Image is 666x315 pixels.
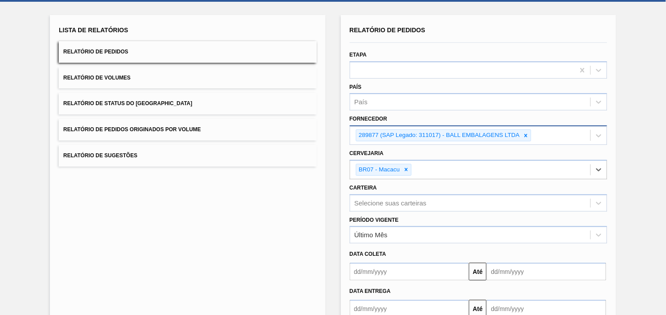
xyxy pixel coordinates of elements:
[350,288,391,294] span: Data entrega
[350,150,384,156] label: Cervejaria
[350,251,386,257] span: Data coleta
[350,263,469,281] input: dd/mm/yyyy
[63,75,130,81] span: Relatório de Volumes
[59,27,128,34] span: Lista de Relatórios
[356,130,521,141] div: 289877 (SAP Legado: 311017) - BALL EMBALAGENS LTDA
[59,119,316,140] button: Relatório de Pedidos Originados por Volume
[350,217,399,223] label: Período Vigente
[350,116,387,122] label: Fornecedor
[59,93,316,114] button: Relatório de Status do [GEOGRAPHIC_DATA]
[63,100,192,106] span: Relatório de Status do [GEOGRAPHIC_DATA]
[63,49,128,55] span: Relatório de Pedidos
[355,232,388,239] div: Último Mês
[355,199,427,207] div: Selecione suas carteiras
[355,99,368,106] div: País
[356,164,401,175] div: BR07 - Macacu
[487,263,606,281] input: dd/mm/yyyy
[59,41,316,63] button: Relatório de Pedidos
[350,84,362,90] label: País
[63,152,137,159] span: Relatório de Sugestões
[59,145,316,167] button: Relatório de Sugestões
[350,52,367,58] label: Etapa
[63,126,201,133] span: Relatório de Pedidos Originados por Volume
[350,185,377,191] label: Carteira
[350,27,426,34] span: Relatório de Pedidos
[469,263,487,281] button: Até
[59,67,316,89] button: Relatório de Volumes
